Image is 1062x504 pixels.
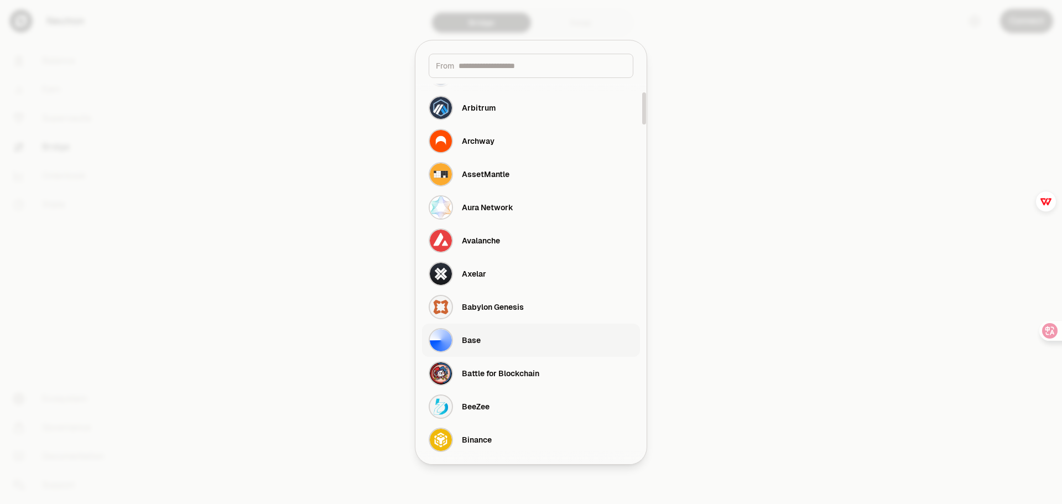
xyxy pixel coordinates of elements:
[462,401,490,412] div: BeeZee
[430,163,452,185] img: AssetMantle Logo
[462,136,494,147] div: Archway
[422,357,640,390] button: Battle for Blockchain LogoBattle for Blockchain
[462,169,509,180] div: AssetMantle
[430,329,452,351] img: Base Logo
[430,230,452,252] img: Avalanche Logo
[422,191,640,224] button: Aura Network LogoAura Network
[430,429,452,451] img: Binance Logo
[430,263,452,285] img: Axelar Logo
[462,335,481,346] div: Base
[422,257,640,290] button: Axelar LogoAxelar
[430,396,452,418] img: BeeZee Logo
[430,196,452,219] img: Aura Network Logo
[436,60,454,71] span: From
[422,390,640,423] button: BeeZee LogoBeeZee
[462,235,500,246] div: Avalanche
[462,102,496,113] div: Arbitrum
[462,368,539,379] div: Battle for Blockchain
[422,224,640,257] button: Avalanche LogoAvalanche
[430,462,452,484] img: BitBadges Logo
[430,97,452,119] img: Arbitrum Logo
[422,456,640,490] button: BitBadges Logo
[422,91,640,124] button: Arbitrum LogoArbitrum
[462,268,486,279] div: Axelar
[462,202,513,213] div: Aura Network
[430,296,452,318] img: Babylon Genesis Logo
[430,362,452,385] img: Battle for Blockchain Logo
[430,130,452,152] img: Archway Logo
[462,302,524,313] div: Babylon Genesis
[422,324,640,357] button: Base LogoBase
[422,124,640,158] button: Archway LogoArchway
[462,434,492,445] div: Binance
[422,423,640,456] button: Binance LogoBinance
[422,158,640,191] button: AssetMantle LogoAssetMantle
[422,290,640,324] button: Babylon Genesis LogoBabylon Genesis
